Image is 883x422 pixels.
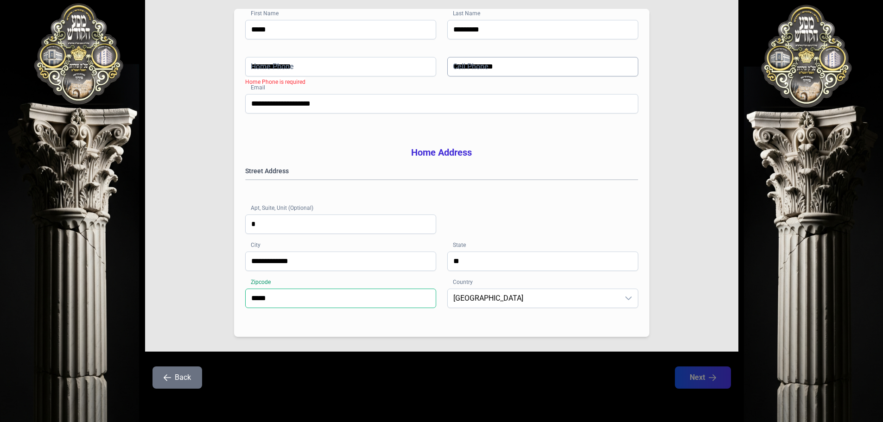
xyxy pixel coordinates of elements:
[245,146,638,159] h3: Home Address
[245,79,305,85] span: Home Phone is required
[245,166,638,176] label: Street Address
[619,289,638,308] div: dropdown trigger
[152,366,202,389] button: Back
[675,366,731,389] button: Next
[448,289,619,308] span: United States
